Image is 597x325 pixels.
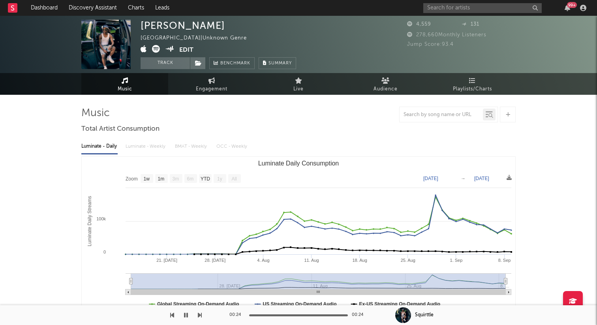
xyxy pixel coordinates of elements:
text: Luminate Daily Streams [87,196,92,246]
button: Edit [179,45,193,55]
span: Music [118,85,132,94]
div: 00:24 [352,310,368,320]
text: 21. [DATE] [156,258,177,263]
span: Live [293,85,304,94]
svg: Luminate Daily Consumption [82,157,515,315]
text: 1. Sep [450,258,463,263]
text: YTD [201,176,210,182]
text: Global Streaming On-Demand Audio [157,301,239,307]
text: All [231,176,237,182]
input: Search by song name or URL [400,112,483,118]
text: Zoom [126,176,138,182]
text: 18. Aug [353,258,367,263]
span: Playlists/Charts [453,85,492,94]
span: 278,660 Monthly Listeners [407,32,486,38]
button: Summary [259,57,296,69]
text: 6m [187,176,194,182]
text: 1w [144,176,150,182]
text: 11. Aug [304,258,319,263]
div: 00:24 [229,310,245,320]
text: 0 [103,250,106,254]
span: Jump Score: 93.4 [407,42,454,47]
a: Live [255,73,342,95]
div: 99 + [567,2,577,8]
span: Audience [374,85,398,94]
text: 28. [DATE] [205,258,225,263]
button: 99+ [565,5,570,11]
div: [PERSON_NAME] [141,20,225,31]
text: 1m [158,176,165,182]
text: 25. Aug [401,258,415,263]
div: [GEOGRAPHIC_DATA] | Unknown Genre [141,34,256,43]
a: Audience [342,73,429,95]
span: Engagement [196,85,227,94]
text: 1y [217,176,222,182]
text: Ex-US Streaming On-Demand Audio [359,301,441,307]
button: Track [141,57,190,69]
text: 3m [173,176,179,182]
a: Benchmark [209,57,255,69]
span: Benchmark [220,59,250,68]
a: Playlists/Charts [429,73,516,95]
text: 8. … [500,284,509,288]
div: Squirttle [415,312,434,319]
span: Total Artist Consumption [81,124,160,134]
text: [DATE] [474,176,489,181]
a: Music [81,73,168,95]
text: US Streaming On-Demand Audio [263,301,337,307]
span: Summary [268,61,292,66]
span: 131 [462,22,479,27]
span: 4,559 [407,22,431,27]
text: 4. Aug [257,258,269,263]
text: [DATE] [423,176,438,181]
a: Engagement [168,73,255,95]
text: 8. Sep [498,258,511,263]
text: → [461,176,466,181]
div: Luminate - Daily [81,140,118,153]
input: Search for artists [423,3,542,13]
text: Luminate Daily Consumption [258,160,339,167]
text: 100k [96,216,106,221]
